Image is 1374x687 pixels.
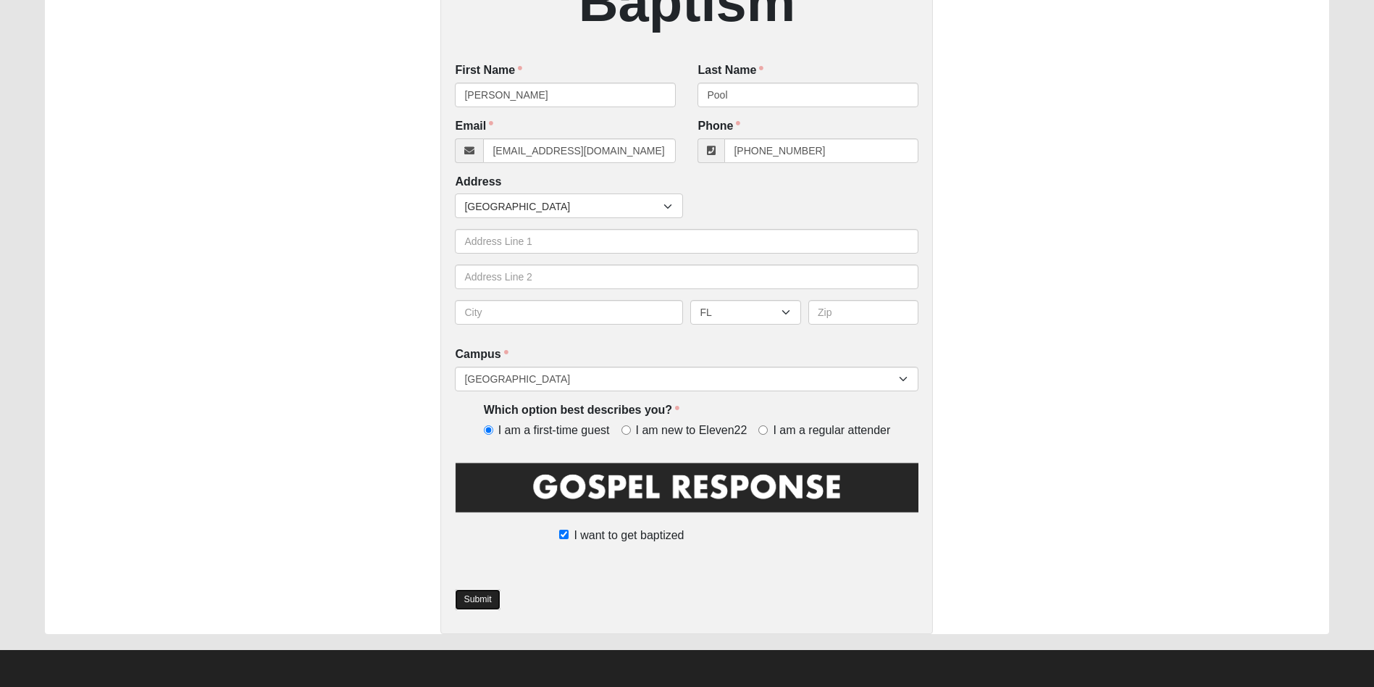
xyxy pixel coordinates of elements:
input: Address Line 1 [455,229,918,254]
label: Address [455,174,501,191]
input: City [455,300,683,325]
span: I want to get baptized [574,527,684,544]
input: I am a regular attender [758,425,768,435]
span: I am a regular attender [773,422,890,439]
input: I am new to Eleven22 [621,425,631,435]
label: Which option best describes you? [484,402,679,419]
span: I am a first-time guest [498,422,610,439]
input: I want to get baptized [559,530,569,539]
label: Campus [455,346,508,363]
label: Phone [698,118,740,135]
img: GospelResponseBLK.png [455,460,918,525]
a: Submit [455,589,500,610]
span: I am new to Eleven22 [636,422,747,439]
label: Last Name [698,62,763,79]
input: Zip [808,300,919,325]
span: [GEOGRAPHIC_DATA] [464,194,663,219]
input: I am a first-time guest [484,425,493,435]
label: First Name [455,62,522,79]
input: Address Line 2 [455,265,918,289]
label: Email [455,118,493,135]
